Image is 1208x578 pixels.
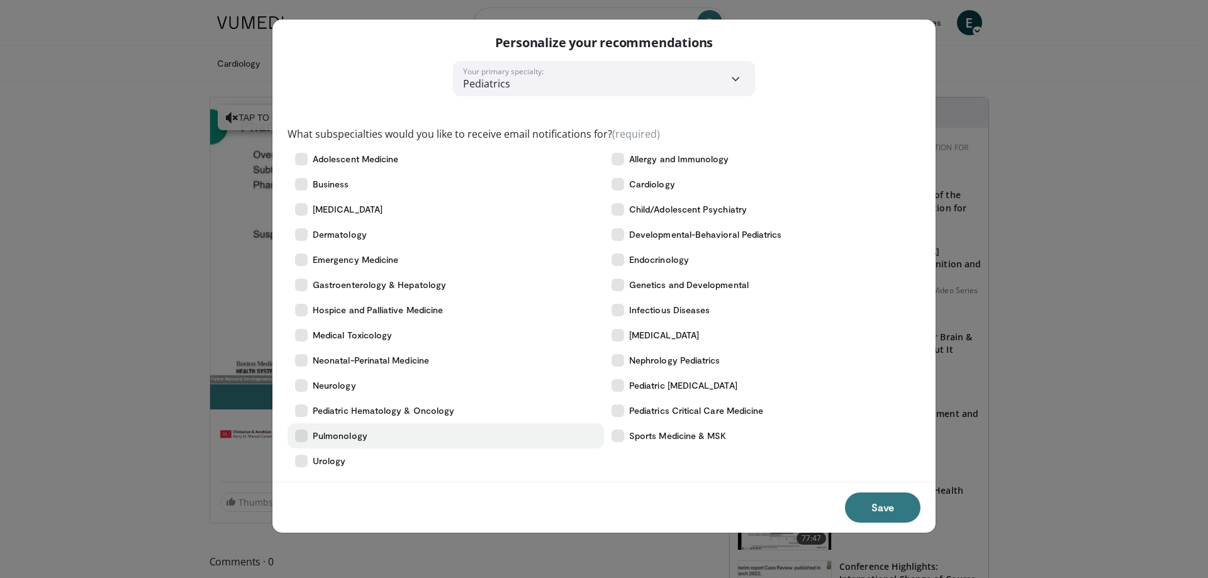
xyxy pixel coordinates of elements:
[629,279,749,291] span: Genetics and Developmental
[313,228,367,241] span: Dermatology
[313,379,356,392] span: Neurology
[313,354,429,367] span: Neonatal-Perinatal Medicine
[629,228,781,241] span: Developmental-Behavioral Pediatrics
[313,304,443,316] span: Hospice and Palliative Medicine
[313,455,346,467] span: Urology
[612,127,660,141] span: (required)
[629,430,726,442] span: Sports Medicine & MSK
[313,153,398,165] span: Adolescent Medicine
[629,379,737,392] span: Pediatric [MEDICAL_DATA]
[313,404,454,417] span: Pediatric Hematology & Oncology
[629,304,710,316] span: Infectious Diseases
[629,203,747,216] span: Child/Adolescent Psychiatry
[313,203,383,216] span: [MEDICAL_DATA]
[313,279,446,291] span: Gastroenterology & Hepatology
[313,178,349,191] span: Business
[313,430,367,442] span: Pulmonology
[629,354,720,367] span: Nephrology Pediatrics
[629,404,763,417] span: Pediatrics Critical Care Medicine
[845,492,920,523] button: Save
[313,253,398,266] span: Emergency Medicine
[495,35,713,51] p: Personalize your recommendations
[629,153,729,165] span: Allergy and Immunology
[629,253,689,266] span: Endocrinology
[313,329,392,342] span: Medical Toxicology
[629,178,675,191] span: Cardiology
[629,329,699,342] span: [MEDICAL_DATA]
[288,126,660,142] label: What subspecialties would you like to receive email notifications for?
